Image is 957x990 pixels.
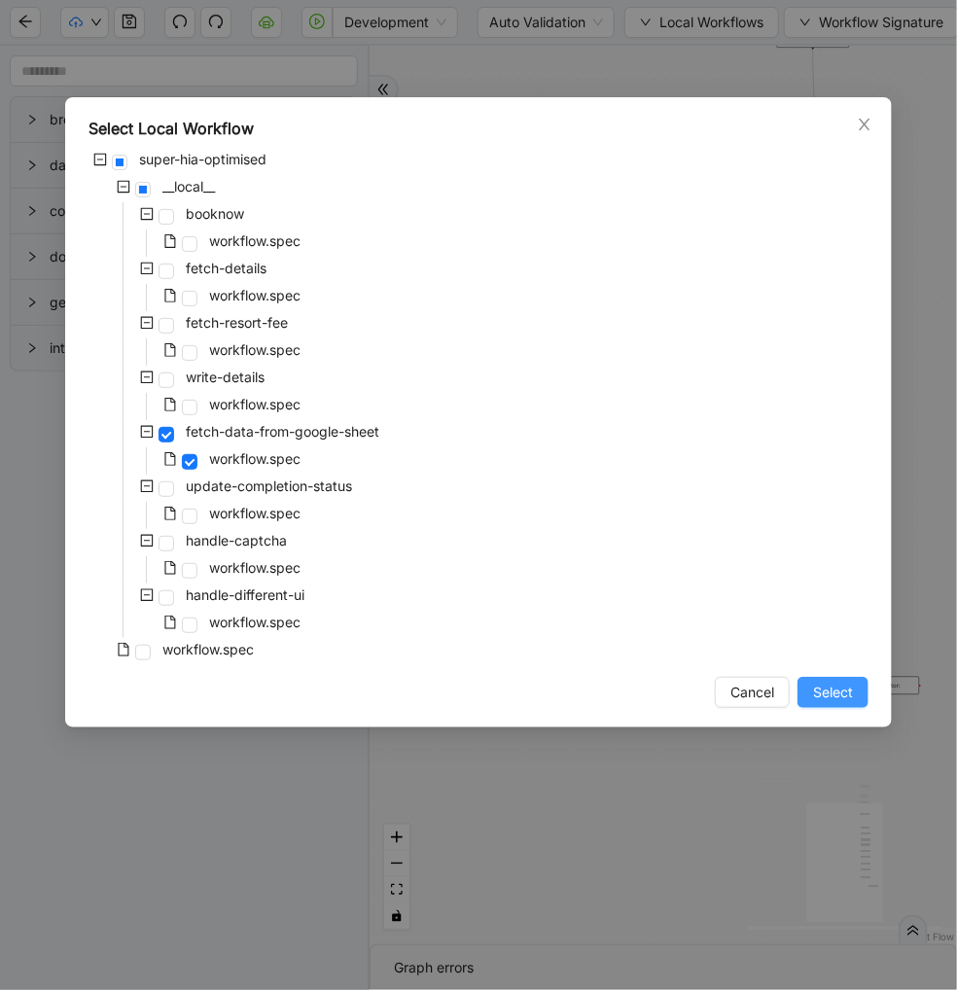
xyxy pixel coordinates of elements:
[163,561,177,575] span: file
[182,420,383,443] span: fetch-data-from-google-sheet
[163,616,177,629] span: file
[182,583,308,607] span: handle-different-ui
[163,507,177,520] span: file
[205,393,304,416] span: workflow.spec
[209,232,301,249] span: workflow.spec
[205,611,304,634] span: workflow.spec
[162,178,215,194] span: __local__
[140,588,154,602] span: minus-square
[135,148,270,171] span: super-hia-optimised
[182,311,292,335] span: fetch-resort-fee
[182,475,356,498] span: update-completion-status
[163,398,177,411] span: file
[186,423,379,440] span: fetch-data-from-google-sheet
[163,452,177,466] span: file
[186,586,304,603] span: handle-different-ui
[205,284,304,307] span: workflow.spec
[186,532,287,548] span: handle-captcha
[162,641,254,657] span: workflow.spec
[209,450,301,467] span: workflow.spec
[140,371,154,384] span: minus-square
[857,117,872,132] span: close
[182,257,270,280] span: fetch-details
[163,234,177,248] span: file
[89,117,868,140] div: Select Local Workflow
[730,682,774,703] span: Cancel
[93,153,107,166] span: minus-square
[813,682,853,703] span: Select
[182,529,291,552] span: handle-captcha
[139,151,266,167] span: super-hia-optimised
[140,207,154,221] span: minus-square
[186,205,244,222] span: booknow
[205,447,304,471] span: workflow.spec
[854,114,875,135] button: Close
[140,262,154,275] span: minus-square
[182,366,268,389] span: write-details
[209,396,301,412] span: workflow.spec
[140,316,154,330] span: minus-square
[715,677,790,708] button: Cancel
[209,341,301,358] span: workflow.spec
[159,175,219,198] span: __local__
[205,230,304,253] span: workflow.spec
[186,314,288,331] span: fetch-resort-fee
[209,505,301,521] span: workflow.spec
[209,287,301,303] span: workflow.spec
[205,338,304,362] span: workflow.spec
[117,643,130,656] span: file
[182,202,248,226] span: booknow
[163,343,177,357] span: file
[159,638,258,661] span: workflow.spec
[186,477,352,494] span: update-completion-status
[163,289,177,302] span: file
[209,614,301,630] span: workflow.spec
[140,534,154,548] span: minus-square
[186,260,266,276] span: fetch-details
[117,180,130,194] span: minus-square
[209,559,301,576] span: workflow.spec
[797,677,868,708] button: Select
[205,502,304,525] span: workflow.spec
[140,425,154,439] span: minus-square
[140,479,154,493] span: minus-square
[205,556,304,580] span: workflow.spec
[186,369,265,385] span: write-details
